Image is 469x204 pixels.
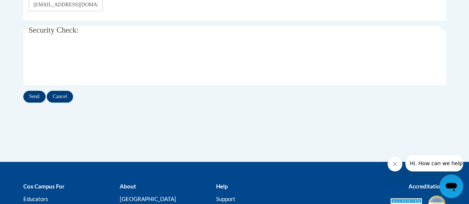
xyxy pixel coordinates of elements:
a: Educators [23,195,48,202]
input: Cancel [47,91,73,103]
b: About [119,183,136,190]
iframe: Button to launch messaging window [439,174,463,198]
iframe: Message from company [405,155,463,171]
span: Security Check: [29,26,79,34]
b: Cox Campus For [23,183,65,190]
span: Hi. How can we help? [4,5,60,11]
b: Accreditations [409,183,446,190]
b: Help [216,183,227,190]
a: [GEOGRAPHIC_DATA] [119,195,176,202]
iframe: reCAPTCHA [29,47,141,76]
a: Support [216,195,235,202]
input: Send [23,91,46,103]
iframe: Close message [387,157,402,171]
